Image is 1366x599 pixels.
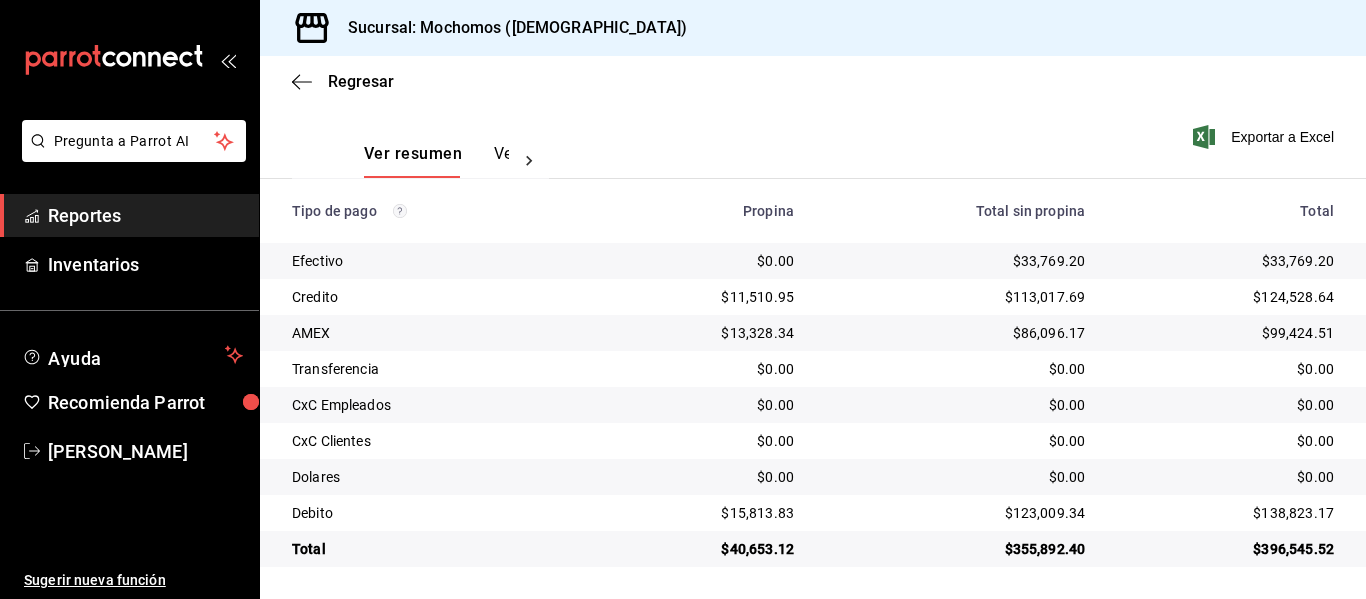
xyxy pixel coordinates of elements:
div: $0.00 [1117,395,1334,415]
div: $0.00 [611,359,794,379]
div: $138,823.17 [1117,503,1334,523]
span: Regresar [328,72,394,91]
div: Credito [292,287,579,307]
button: Ver resumen [364,144,462,178]
button: Exportar a Excel [1197,125,1334,149]
button: open_drawer_menu [220,52,236,68]
div: $99,424.51 [1117,323,1334,343]
div: CxC Empleados [292,395,579,415]
div: $124,528.64 [1117,287,1334,307]
div: $11,510.95 [611,287,794,307]
div: CxC Clientes [292,431,579,451]
button: Regresar [292,72,394,91]
span: [PERSON_NAME] [48,438,243,465]
svg: Los pagos realizados con Pay y otras terminales son montos brutos. [393,204,407,218]
div: Debito [292,503,579,523]
span: Pregunta a Parrot AI [54,131,215,152]
div: $396,545.52 [1117,539,1334,559]
div: $33,769.20 [826,251,1085,271]
div: $123,009.34 [826,503,1085,523]
div: $0.00 [826,359,1085,379]
div: Total sin propina [826,203,1085,219]
div: $0.00 [826,395,1085,415]
span: Inventarios [48,251,243,278]
div: Total [1117,203,1334,219]
span: Recomienda Parrot [48,389,243,416]
div: Tipo de pago [292,203,579,219]
div: $0.00 [1117,431,1334,451]
div: Propina [611,203,794,219]
div: $113,017.69 [826,287,1085,307]
span: Ayuda [48,343,217,367]
a: Pregunta a Parrot AI [14,145,246,166]
div: Total [292,539,579,559]
div: $0.00 [611,467,794,487]
div: $0.00 [1117,467,1334,487]
div: $33,769.20 [1117,251,1334,271]
button: Pregunta a Parrot AI [22,120,246,162]
div: Transferencia [292,359,579,379]
div: $0.00 [611,395,794,415]
div: AMEX [292,323,579,343]
div: $355,892.40 [826,539,1085,559]
div: $86,096.17 [826,323,1085,343]
div: Efectivo [292,251,579,271]
div: $0.00 [611,251,794,271]
div: $15,813.83 [611,503,794,523]
span: Reportes [48,202,243,229]
div: $0.00 [826,467,1085,487]
div: Dolares [292,467,579,487]
div: navigation tabs [364,144,509,178]
h3: Sucursal: Mochomos ([DEMOGRAPHIC_DATA]) [332,16,687,40]
div: $0.00 [611,431,794,451]
div: $40,653.12 [611,539,794,559]
div: $13,328.34 [611,323,794,343]
span: Sugerir nueva función [24,570,243,591]
div: $0.00 [826,431,1085,451]
button: Ver pagos [494,144,569,178]
div: $0.00 [1117,359,1334,379]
